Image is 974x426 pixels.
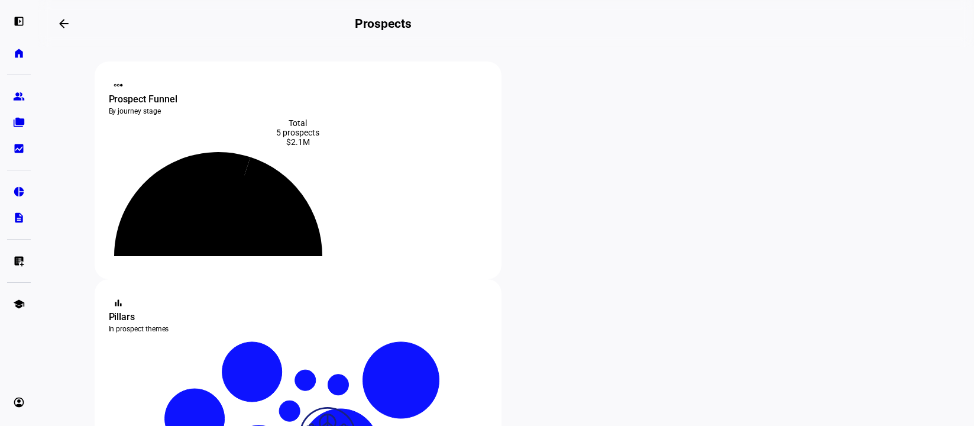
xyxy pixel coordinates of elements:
div: Total [109,118,487,128]
eth-mat-symbol: account_circle [13,396,25,408]
div: Pillars [109,310,487,324]
mat-icon: steppers [112,79,124,91]
eth-mat-symbol: group [13,91,25,102]
a: pie_chart [7,180,31,204]
div: In prospect themes [109,324,487,334]
div: $2.1M [109,137,487,147]
eth-mat-symbol: folder_copy [13,117,25,128]
eth-mat-symbol: left_panel_open [13,15,25,27]
div: 5 prospects [109,128,487,137]
div: Prospect Funnel [109,92,487,106]
mat-icon: arrow_backwards [57,17,71,31]
a: description [7,206,31,230]
eth-mat-symbol: bid_landscape [13,143,25,154]
eth-mat-symbol: description [13,212,25,224]
h2: Prospects [355,17,412,31]
a: home [7,41,31,65]
eth-mat-symbol: pie_chart [13,186,25,198]
eth-mat-symbol: school [13,298,25,310]
mat-icon: bar_chart [112,297,124,309]
a: folder_copy [7,111,31,134]
eth-mat-symbol: home [13,47,25,59]
eth-mat-symbol: list_alt_add [13,255,25,267]
a: bid_landscape [7,137,31,160]
div: By journey stage [109,106,487,116]
a: group [7,85,31,108]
